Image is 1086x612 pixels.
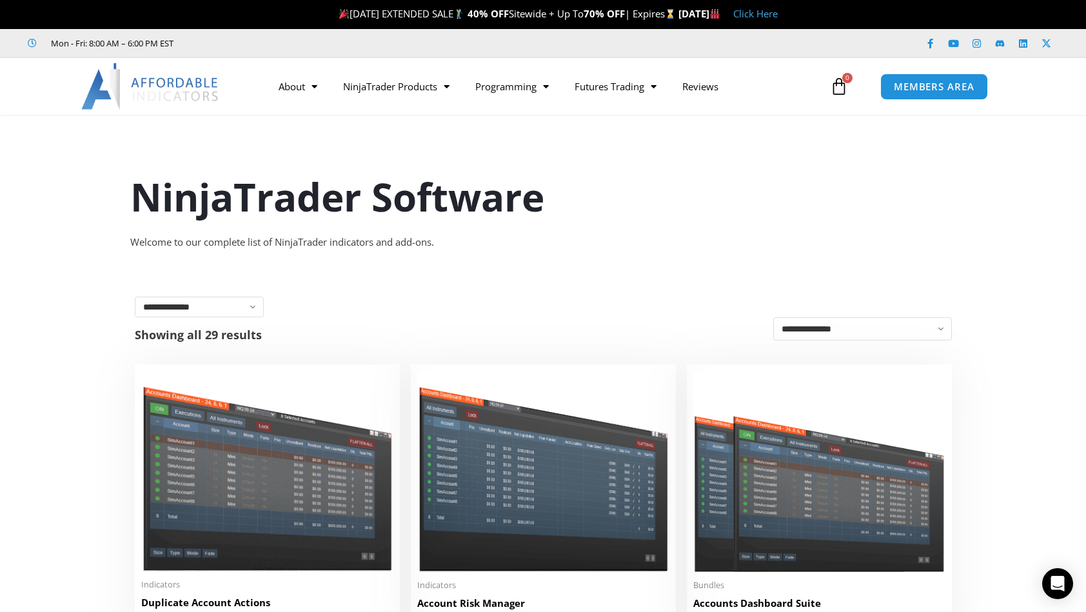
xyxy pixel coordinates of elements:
a: 0 [811,68,867,105]
a: Reviews [669,72,731,101]
div: Welcome to our complete list of NinjaTrader indicators and add-ons. [130,233,956,252]
h2: Accounts Dashboard Suite [693,597,945,610]
img: 🎉 [339,9,349,19]
a: MEMBERS AREA [880,74,988,100]
span: Indicators [141,579,393,590]
h1: NinjaTrader Software [130,170,956,224]
h2: Duplicate Account Actions [141,596,393,609]
a: Programming [462,72,562,101]
strong: 40% OFF [468,7,509,20]
span: Indicators [417,580,669,591]
img: Account Risk Manager [417,371,669,571]
nav: Menu [266,72,827,101]
a: NinjaTrader Products [330,72,462,101]
img: Duplicate Account Actions [141,371,393,571]
a: Futures Trading [562,72,669,101]
span: Mon - Fri: 8:00 AM – 6:00 PM EST [48,35,173,51]
a: Click Here [733,7,778,20]
span: Bundles [693,580,945,591]
strong: 70% OFF [584,7,625,20]
img: ⌛ [666,9,675,19]
span: [DATE] EXTENDED SALE Sitewide + Up To | Expires [336,7,678,20]
strong: [DATE] [678,7,720,20]
p: Showing all 29 results [135,329,262,341]
img: 🏌️‍♂️ [454,9,464,19]
img: 🏭 [710,9,720,19]
h2: Account Risk Manager [417,597,669,610]
img: Accounts Dashboard Suite [693,371,945,572]
img: LogoAI | Affordable Indicators – NinjaTrader [81,63,220,110]
span: MEMBERS AREA [894,82,974,92]
select: Shop order [773,317,952,341]
iframe: Customer reviews powered by Trustpilot [192,37,385,50]
a: About [266,72,330,101]
div: Open Intercom Messenger [1042,568,1073,599]
span: 0 [842,73,853,83]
